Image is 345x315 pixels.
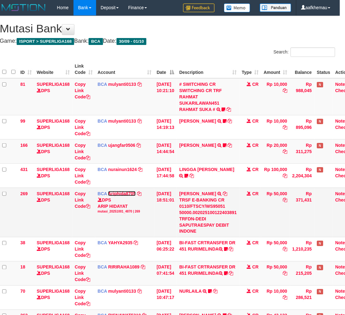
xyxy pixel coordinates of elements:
[335,119,345,124] a: Note
[117,38,147,45] span: 30/09 - 01/10
[98,119,107,124] span: BCA
[154,261,177,285] td: [DATE] 07:41:54
[108,167,137,172] a: nurainun1624
[108,265,140,270] a: RIRIRAHA1089
[98,191,107,196] span: BCA
[137,191,141,196] a: Copy Ariphida8705 to clipboard
[98,82,107,87] span: BCA
[137,143,141,148] a: Copy ujangfar0506 to clipboard
[252,191,259,196] span: CR
[290,188,314,237] td: Rp 371,431
[317,265,323,270] span: Has Note
[37,119,70,124] a: SUPERLIGA168
[37,265,70,270] a: SUPERLIGA168
[20,265,25,270] span: 18
[283,88,287,93] a: Copy Rp 10,000 to clipboard
[290,60,314,78] th: Balance
[261,285,290,310] td: Rp 10,000
[17,38,74,45] span: ISPORT > SUPERLIGA168
[154,60,177,78] th: Date: activate to sort column descending
[34,139,72,163] td: DPS
[317,167,323,173] span: Has Note
[290,139,314,163] td: Rp 311,275
[95,60,154,78] th: Account: activate to sort column ascending
[335,240,345,246] a: Note
[290,285,314,310] td: Rp 286,521
[179,197,237,235] div: TRSF E-BANKING CR 0110/FTSCY/WS95051 50000.002025100122403891 TRFDN-DEDI SAPUTRAESPAY DEBIT INDONE
[283,125,287,130] a: Copy Rp 10,000 to clipboard
[317,289,323,295] span: Has Note
[252,167,259,172] span: CR
[138,167,142,172] a: Copy nurainun1624 to clipboard
[154,237,177,261] td: [DATE] 06:25:22
[179,191,216,196] a: [PERSON_NAME]
[229,271,233,276] a: Copy BI-FAST CRTRANSFER DR 451 RURIMELINDA to clipboard
[315,60,333,78] th: Status
[183,3,215,12] img: Feedback.jpg
[179,119,216,124] a: [PERSON_NAME]
[108,240,133,246] a: YAHYA2935
[34,163,72,188] td: DPS
[290,261,314,285] td: Rp 215,205
[283,295,287,300] a: Copy Rp 10,000 to clipboard
[261,261,290,285] td: Rp 50,000
[75,191,90,209] a: Copy Link Code
[229,247,233,252] a: Copy BI-FAST CRTRANSFER DR 451 RURIMELINDA to clipboard
[37,289,70,294] a: SUPERLIGA168
[261,60,290,78] th: Amount: activate to sort column ascending
[37,82,70,87] a: SUPERLIGA168
[34,237,72,261] td: DPS
[154,78,177,115] td: [DATE] 10:21:10
[37,143,70,148] a: SUPERLIGA168
[154,115,177,139] td: [DATE] 14:19:13
[252,143,259,148] span: CR
[317,241,323,246] span: Has Note
[75,143,90,160] a: Copy Link Code
[34,261,72,285] td: DPS
[177,261,239,285] td: BI-FAST CRTRANSFER DR 451 RURIMELINDA
[89,38,103,45] span: BCA
[228,119,232,124] a: Copy MUHAMMAD REZA to clipboard
[34,188,72,237] td: DPS
[261,237,290,261] td: Rp 50,000
[291,47,335,57] input: Search:
[20,191,28,196] span: 269
[317,119,323,124] span: Has Note
[20,119,25,124] span: 99
[261,115,290,139] td: Rp 10,000
[252,289,259,294] span: CR
[290,115,314,139] td: Rp 895,096
[283,173,287,178] a: Copy Rp 100,000 to clipboard
[283,149,287,154] a: Copy Rp 20,000 to clipboard
[261,163,290,188] td: Rp 100,000
[75,289,90,307] a: Copy Link Code
[34,115,72,139] td: DPS
[223,191,227,196] a: Copy DEDI SAPUTRA to clipboard
[252,119,259,124] span: CR
[154,285,177,310] td: [DATE] 10:47:17
[34,60,72,78] th: Website: activate to sort column ascending
[75,265,90,282] a: Copy Link Code
[252,82,259,87] span: CR
[137,119,142,124] a: Copy mulyanti0133 to clipboard
[335,82,345,87] a: Note
[134,240,138,246] a: Copy YAHYA2935 to clipboard
[335,289,345,294] a: Note
[179,167,234,172] a: LINGGA [PERSON_NAME]
[137,82,142,87] a: Copy mulyanti0133 to clipboard
[261,78,290,115] td: Rp 10,000
[283,271,287,276] a: Copy Rp 50,000 to clipboard
[98,197,152,214] div: DPS ARIP HIDAYAT
[290,78,314,115] td: Rp 988,045
[72,60,95,78] th: Link Code: activate to sort column ascending
[239,60,261,78] th: Type: activate to sort column ascending
[179,143,216,148] a: [PERSON_NAME]
[34,285,72,310] td: DPS
[290,163,314,188] td: Rp 2,204,304
[177,60,239,78] th: Description: activate to sort column ascending
[335,143,345,148] a: Note
[213,289,218,294] a: Copy NURLAILA to clipboard
[141,265,145,270] a: Copy RIRIRAHA1089 to clipboard
[108,119,136,124] a: mulyanti0133
[177,237,239,261] td: BI-FAST CRTRANSFER DR 451 RURIMELINDA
